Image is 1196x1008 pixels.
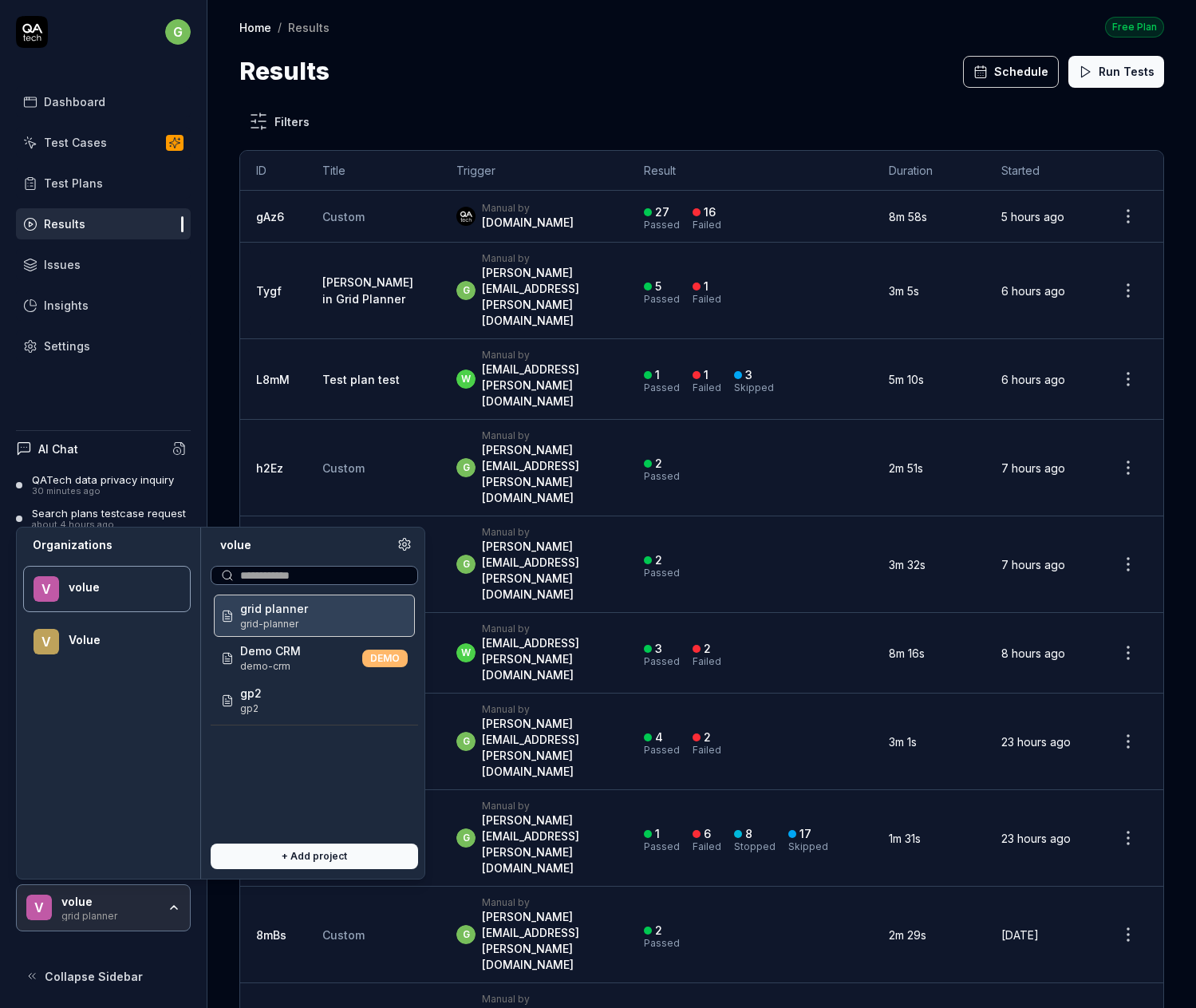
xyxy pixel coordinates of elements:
[456,925,476,944] span: g
[655,827,660,841] div: 1
[482,623,612,635] div: Manual by
[693,842,721,852] div: Failed
[306,151,440,191] th: Title
[240,685,262,702] span: gp2
[1105,16,1164,38] button: Free Plan
[628,151,873,191] th: Result
[240,151,306,191] th: ID
[34,629,59,654] span: V
[44,93,105,110] div: Dashboard
[26,895,52,920] span: v
[644,220,680,230] div: Passed
[799,827,811,841] div: 17
[693,220,721,230] div: Failed
[693,294,721,304] div: Failed
[1001,646,1065,660] time: 8 hours ago
[32,507,186,520] div: Search plans testcase request
[655,642,662,656] div: 3
[745,368,752,382] div: 3
[239,19,271,35] a: Home
[240,702,262,716] span: Project ID: HKkD
[61,895,157,909] div: volue
[32,520,186,531] div: about 4 hours ago
[240,659,301,674] span: Project ID: rAcq
[322,928,365,942] span: Custom
[69,580,169,595] div: volue
[32,486,174,497] div: 30 minutes ago
[256,373,290,386] a: L8mM
[704,368,709,382] div: 1
[16,960,191,992] button: Collapse Sidebar
[16,884,191,932] button: vvoluegrid planner
[889,373,924,386] time: 5m 10s
[889,461,923,475] time: 2m 51s
[456,643,476,662] span: w
[1001,461,1065,475] time: 7 hours ago
[211,537,397,553] div: volue
[963,56,1059,88] button: Schedule
[16,168,191,199] a: Test Plans
[873,151,985,191] th: Duration
[1001,210,1064,223] time: 5 hours ago
[256,210,284,223] a: gAz6
[440,151,628,191] th: Trigger
[1001,558,1065,571] time: 7 hours ago
[655,923,662,938] div: 2
[693,383,721,393] div: Failed
[44,215,85,232] div: Results
[211,844,418,869] a: + Add project
[482,362,612,409] div: [EMAIL_ADDRESS][PERSON_NAME][DOMAIN_NAME]
[61,908,157,921] div: grid planner
[693,657,721,666] div: Failed
[34,576,59,602] span: v
[482,252,612,265] div: Manual by
[1001,928,1039,942] time: [DATE]
[456,828,476,848] span: g
[482,635,612,683] div: [EMAIL_ADDRESS][PERSON_NAME][DOMAIN_NAME]
[644,568,680,578] div: Passed
[44,297,89,314] div: Insights
[240,617,308,631] span: Project ID: bC5p
[1001,373,1065,386] time: 6 hours ago
[734,383,774,393] div: Skipped
[704,205,716,219] div: 16
[397,537,412,556] a: Organization settings
[655,457,662,471] div: 2
[644,842,680,852] div: Passed
[44,338,90,354] div: Settings
[788,842,828,852] div: Skipped
[889,735,917,749] time: 3m 1s
[239,53,330,89] h1: Results
[456,555,476,574] span: g
[239,105,319,137] button: Filters
[16,208,191,239] a: Results
[655,553,662,567] div: 2
[456,458,476,477] span: g
[278,19,282,35] div: /
[1001,832,1071,845] time: 23 hours ago
[482,812,612,876] div: [PERSON_NAME][EMAIL_ADDRESS][PERSON_NAME][DOMAIN_NAME]
[693,745,721,755] div: Failed
[644,657,680,666] div: Passed
[745,827,752,841] div: 8
[362,650,408,667] span: DEMO
[16,473,191,497] a: QATech data privacy inquiry30 minutes ago
[644,383,680,393] div: Passed
[44,134,107,151] div: Test Cases
[322,210,365,223] span: Custom
[456,370,476,389] span: w
[32,473,174,486] div: QATech data privacy inquiry
[644,294,680,304] div: Passed
[456,207,476,226] img: 7ccf6c19-61ad-4a6c-8811-018b02a1b829.jpg
[655,205,669,219] div: 27
[889,832,921,845] time: 1m 31s
[16,127,191,158] a: Test Cases
[889,558,926,571] time: 3m 32s
[644,939,680,948] div: Passed
[704,730,711,745] div: 2
[644,472,680,481] div: Passed
[256,461,283,475] a: h2Ez
[23,566,191,612] button: vvolue
[889,210,927,223] time: 8m 58s
[482,539,612,603] div: [PERSON_NAME][EMAIL_ADDRESS][PERSON_NAME][DOMAIN_NAME]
